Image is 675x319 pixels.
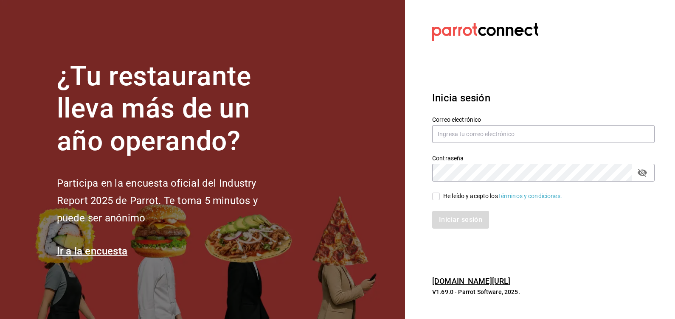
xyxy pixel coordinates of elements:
h1: ¿Tu restaurante lleva más de un año operando? [57,60,286,158]
a: Ir a la encuesta [57,245,128,257]
div: He leído y acepto los [443,192,562,201]
input: Ingresa tu correo electrónico [432,125,655,143]
label: Correo electrónico [432,116,655,122]
label: Contraseña [432,155,655,161]
h2: Participa en la encuesta oficial del Industry Report 2025 de Parrot. Te toma 5 minutos y puede se... [57,175,286,227]
a: [DOMAIN_NAME][URL] [432,277,510,285]
p: V1.69.0 - Parrot Software, 2025. [432,288,655,296]
h3: Inicia sesión [432,90,655,106]
a: Términos y condiciones. [498,193,562,199]
button: passwordField [635,165,650,180]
